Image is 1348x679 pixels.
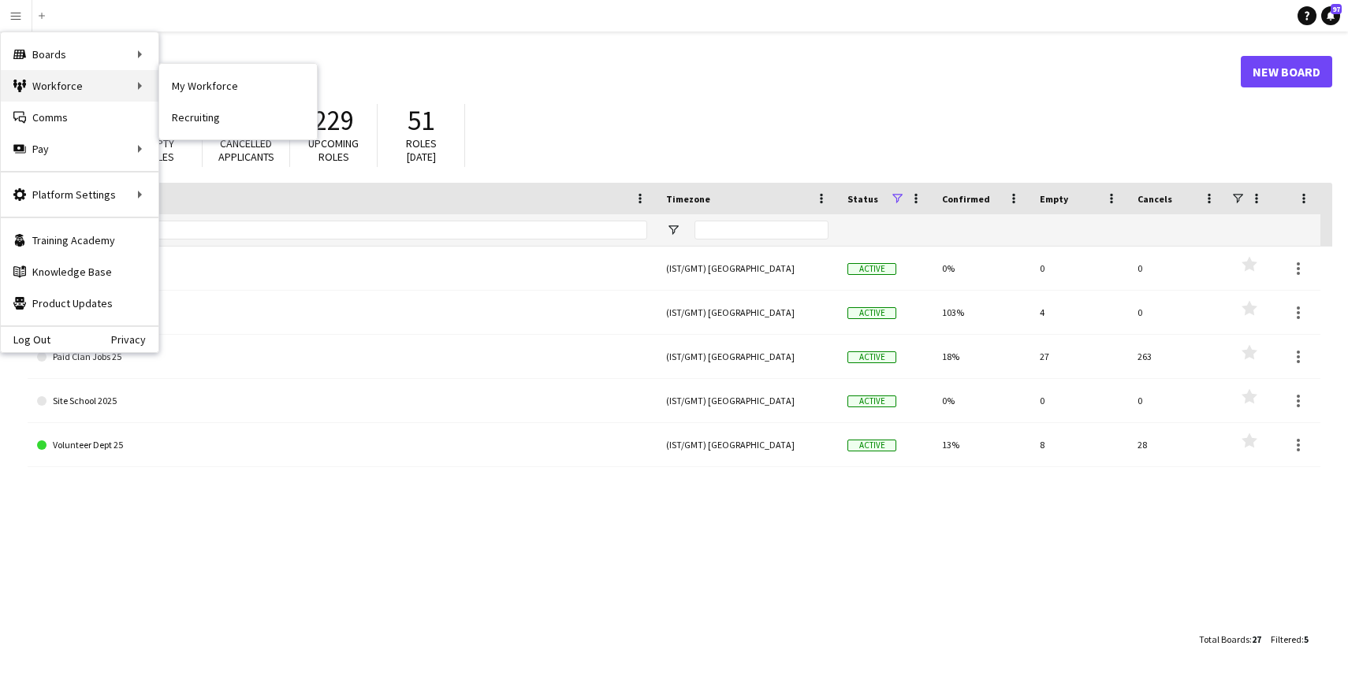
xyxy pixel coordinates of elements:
[1,224,158,256] a: Training Academy
[847,193,878,205] span: Status
[1304,633,1309,645] span: 5
[406,136,437,164] span: Roles [DATE]
[1,39,158,70] div: Boards
[933,423,1030,466] div: 13%
[1030,335,1128,378] div: 27
[1,333,50,346] a: Log Out
[159,70,317,102] a: My Workforce
[1040,193,1068,205] span: Empty
[1271,633,1301,645] span: Filtered
[314,103,354,138] span: 229
[657,379,838,422] div: (IST/GMT) [GEOGRAPHIC_DATA]
[1252,633,1261,645] span: 27
[694,221,829,239] input: Timezone Filter Input
[933,291,1030,334] div: 103%
[657,247,838,290] div: (IST/GMT) [GEOGRAPHIC_DATA]
[1,179,158,210] div: Platform Settings
[847,351,896,363] span: Active
[1128,335,1226,378] div: 263
[1030,247,1128,290] div: 0
[1138,193,1172,205] span: Cancels
[933,335,1030,378] div: 18%
[1199,633,1249,645] span: Total Boards
[1331,4,1342,14] span: 97
[1,70,158,102] div: Workforce
[308,136,359,164] span: Upcoming roles
[37,247,647,291] a: Barra Test Board
[1241,56,1332,87] a: New Board
[1128,247,1226,290] div: 0
[847,307,896,319] span: Active
[1271,624,1309,655] div: :
[37,335,647,379] a: Paid Clan Jobs 25
[37,291,647,335] a: Nord Jobs 25
[65,221,647,239] input: Board name Filter Input
[1030,379,1128,422] div: 0
[1,288,158,319] a: Product Updates
[847,263,896,275] span: Active
[408,103,434,138] span: 51
[37,379,647,423] a: Site School 2025
[28,60,1241,83] h1: Boards
[657,423,838,466] div: (IST/GMT) [GEOGRAPHIC_DATA]
[111,333,158,346] a: Privacy
[1,102,158,133] a: Comms
[1128,379,1226,422] div: 0
[1199,624,1261,655] div: :
[847,440,896,451] span: Active
[933,379,1030,422] div: 0%
[847,395,896,407] span: Active
[1128,423,1226,466] div: 28
[1,133,158,165] div: Pay
[1128,291,1226,334] div: 0
[933,247,1030,290] div: 0%
[1,256,158,288] a: Knowledge Base
[218,136,274,164] span: Cancelled applicants
[1321,6,1340,25] a: 97
[657,335,838,378] div: (IST/GMT) [GEOGRAPHIC_DATA]
[1030,291,1128,334] div: 4
[1030,423,1128,466] div: 8
[657,291,838,334] div: (IST/GMT) [GEOGRAPHIC_DATA]
[666,193,710,205] span: Timezone
[37,423,647,467] a: Volunteer Dept 25
[942,193,990,205] span: Confirmed
[666,223,680,237] button: Open Filter Menu
[159,102,317,133] a: Recruiting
